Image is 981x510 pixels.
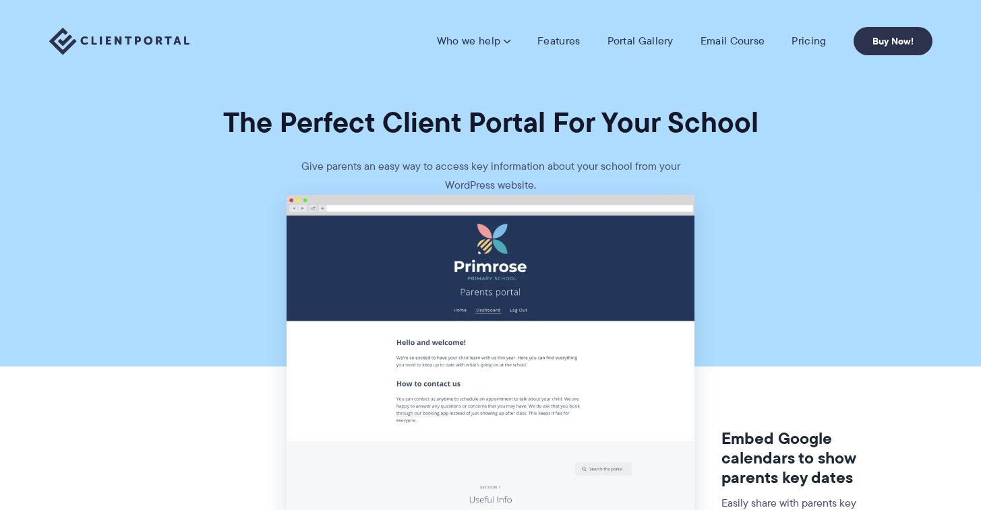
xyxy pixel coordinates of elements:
[437,34,510,48] a: Who we help
[701,34,765,48] a: Email Course
[721,429,869,487] h3: Embed Google calendars to show parents key dates
[854,27,932,55] a: Buy Now!
[289,157,693,195] p: Give parents an easy way to access key information about your school from your WordPress website.
[792,34,826,48] a: Pricing
[537,34,580,48] a: Features
[607,34,674,48] a: Portal Gallery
